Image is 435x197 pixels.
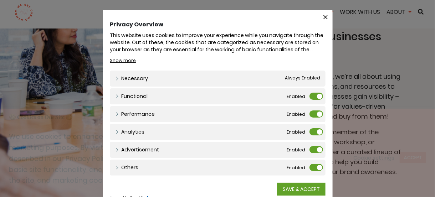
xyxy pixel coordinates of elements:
[115,164,138,171] a: Others
[277,183,326,196] a: SAVE & ACCEPT
[285,75,320,82] span: Always Enabled
[110,32,326,53] div: This website uses cookies to improve your experience while you navigate through the website. Out ...
[115,110,155,118] a: Performance
[110,21,326,28] h4: Privacy Overview
[115,93,148,100] a: Functional
[115,75,148,82] a: Necessary
[115,128,144,136] a: Analytics
[110,57,136,64] a: Show more
[115,146,159,154] a: Advertisement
